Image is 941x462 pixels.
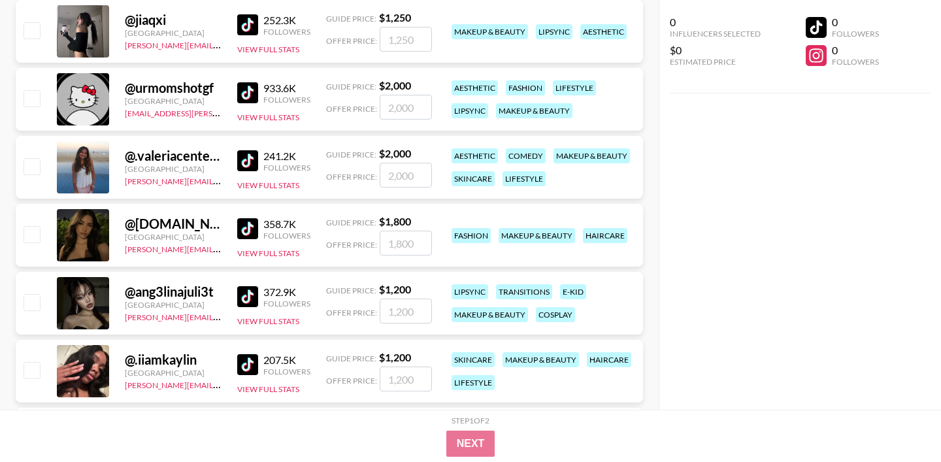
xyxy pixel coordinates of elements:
span: Guide Price: [326,82,376,91]
img: TikTok [237,286,258,307]
span: Offer Price: [326,240,377,250]
div: 207.5K [263,354,310,367]
div: Followers [263,27,310,37]
input: 1,200 [380,367,432,391]
div: Followers [832,29,879,39]
button: View Full Stats [237,180,299,190]
div: 358.7K [263,218,310,231]
input: 1,200 [380,299,432,323]
span: Offer Price: [326,36,377,46]
div: makeup & beauty [553,148,630,163]
div: haircare [583,228,627,243]
a: [PERSON_NAME][EMAIL_ADDRESS][DOMAIN_NAME] [125,310,318,322]
div: Step 1 of 2 [452,416,489,425]
a: [PERSON_NAME][EMAIL_ADDRESS][PERSON_NAME][PERSON_NAME][DOMAIN_NAME] [125,242,442,254]
button: View Full Stats [237,112,299,122]
div: @ [DOMAIN_NAME] [125,216,222,232]
div: @ .valeriacenteno [125,148,222,164]
span: Guide Price: [326,218,376,227]
div: lipsync [452,103,488,118]
button: View Full Stats [237,316,299,326]
div: fashion [506,80,545,95]
div: [GEOGRAPHIC_DATA] [125,164,222,174]
div: @ .iiamkaylin [125,352,222,368]
img: TikTok [237,82,258,103]
div: aesthetic [452,148,498,163]
div: $0 [670,44,761,57]
div: makeup & beauty [496,103,572,118]
div: aesthetic [452,80,498,95]
div: haircare [587,352,631,367]
div: Followers [263,231,310,240]
input: 1,800 [380,231,432,256]
div: 0 [670,16,761,29]
div: cosplay [536,307,575,322]
strong: $ 1,200 [379,283,411,295]
div: aesthetic [580,24,627,39]
div: lipsync [536,24,572,39]
div: 933.6K [263,82,310,95]
strong: $ 2,000 [379,147,411,159]
div: lifestyle [553,80,596,95]
div: lipsync [452,284,488,299]
button: View Full Stats [237,248,299,258]
div: 241.2K [263,150,310,163]
strong: $ 1,800 [379,215,411,227]
div: transitions [496,284,552,299]
strong: $ 1,250 [379,11,411,24]
span: Offer Price: [326,104,377,114]
div: Followers [263,95,310,105]
span: Guide Price: [326,286,376,295]
div: makeup & beauty [452,24,528,39]
div: e-kid [560,284,586,299]
img: TikTok [237,14,258,35]
img: TikTok [237,218,258,239]
a: [EMAIL_ADDRESS][PERSON_NAME][DOMAIN_NAME] [125,106,318,118]
input: 2,000 [380,163,432,188]
div: comedy [506,148,546,163]
div: Estimated Price [670,57,761,67]
div: @ ang3linajuli3t [125,284,222,300]
button: Next [446,431,495,457]
div: [GEOGRAPHIC_DATA] [125,232,222,242]
a: [PERSON_NAME][EMAIL_ADDRESS][DOMAIN_NAME] [125,38,318,50]
div: makeup & beauty [503,352,579,367]
div: @ urmomshotgf [125,80,222,96]
div: [GEOGRAPHIC_DATA] [125,96,222,106]
button: View Full Stats [237,44,299,54]
iframe: Drift Widget Chat Controller [876,397,925,446]
span: Offer Price: [326,172,377,182]
div: fashion [452,228,491,243]
span: Offer Price: [326,308,377,318]
div: 372.9K [263,286,310,299]
div: skincare [452,171,495,186]
div: makeup & beauty [452,307,528,322]
div: 0 [832,16,879,29]
img: TikTok [237,354,258,375]
div: Followers [832,57,879,67]
div: Followers [263,299,310,308]
button: View Full Stats [237,384,299,394]
div: Followers [263,163,310,173]
span: Guide Price: [326,354,376,363]
div: lifestyle [503,171,546,186]
div: 252.3K [263,14,310,27]
strong: $ 1,200 [379,351,411,363]
div: [GEOGRAPHIC_DATA] [125,300,222,310]
div: @ jiaqxi [125,12,222,28]
input: 1,250 [380,27,432,52]
div: [GEOGRAPHIC_DATA] [125,28,222,38]
strong: $ 2,000 [379,79,411,91]
div: skincare [452,352,495,367]
div: Influencers Selected [670,29,761,39]
a: [PERSON_NAME][EMAIL_ADDRESS][PERSON_NAME][PERSON_NAME][DOMAIN_NAME] [125,378,442,390]
span: Guide Price: [326,150,376,159]
span: Guide Price: [326,14,376,24]
span: Offer Price: [326,376,377,386]
div: [GEOGRAPHIC_DATA] [125,368,222,378]
img: TikTok [237,150,258,171]
div: lifestyle [452,375,495,390]
div: 0 [832,44,879,57]
a: [PERSON_NAME][EMAIL_ADDRESS][DOMAIN_NAME] [125,174,318,186]
div: Followers [263,367,310,376]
